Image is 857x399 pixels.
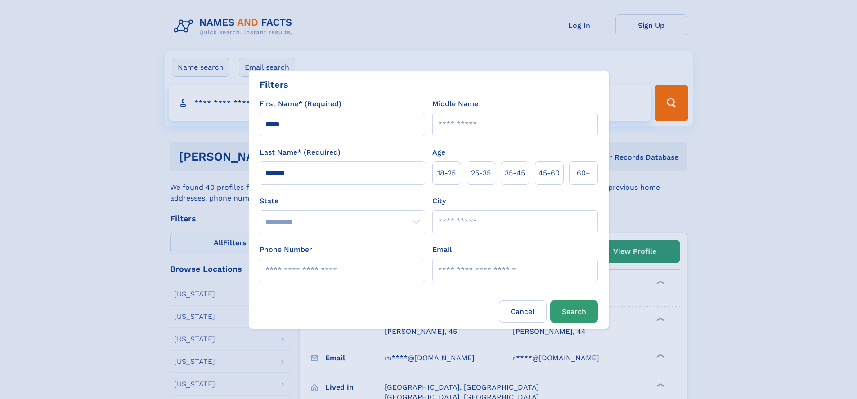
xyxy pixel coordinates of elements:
[577,168,590,179] span: 60+
[432,196,446,206] label: City
[260,147,341,158] label: Last Name* (Required)
[260,244,312,255] label: Phone Number
[260,196,425,206] label: State
[260,99,341,109] label: First Name* (Required)
[432,147,445,158] label: Age
[471,168,491,179] span: 25‑35
[432,99,478,109] label: Middle Name
[505,168,525,179] span: 35‑45
[260,78,288,91] div: Filters
[432,244,452,255] label: Email
[499,300,547,323] label: Cancel
[538,168,560,179] span: 45‑60
[550,300,598,323] button: Search
[437,168,456,179] span: 18‑25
